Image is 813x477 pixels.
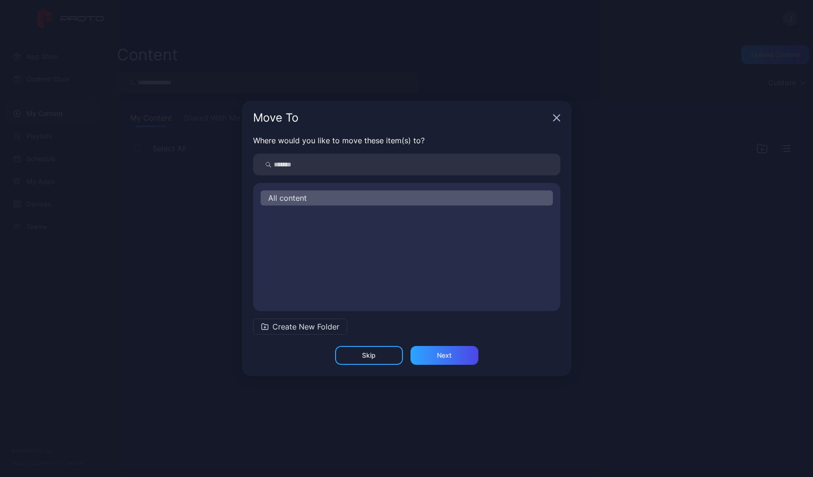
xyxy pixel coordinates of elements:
span: All content [268,192,307,204]
div: Move To [253,112,549,123]
div: Skip [362,352,376,359]
div: Next [437,352,452,359]
button: Next [411,346,478,365]
span: Create New Folder [272,321,339,332]
button: Create New Folder [253,319,347,335]
button: Skip [335,346,403,365]
p: Where would you like to move these item(s) to? [253,135,560,146]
